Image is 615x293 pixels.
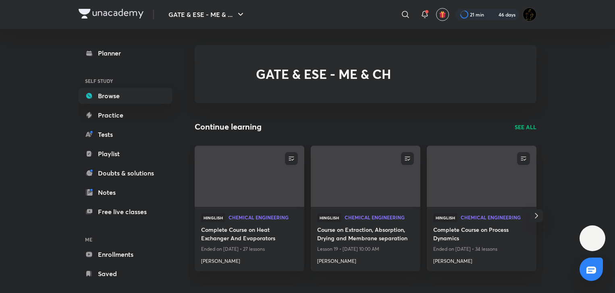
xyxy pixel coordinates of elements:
a: Chemical Engineering [229,215,298,221]
span: Hinglish [317,213,341,222]
a: Practice [79,107,172,123]
span: Hinglish [433,213,457,222]
span: Chemical Engineering [345,215,414,220]
img: streak [489,10,497,19]
a: [PERSON_NAME] [201,254,298,265]
img: new-thumbnail [426,145,537,207]
h6: SELF STUDY [79,74,172,88]
button: avatar [436,8,449,21]
a: Course on Extraction, Absorption, Drying and Membrane separation [317,225,414,244]
p: Lesson 19 • [DATE] 10:00 AM [317,244,414,254]
a: Playlist [79,146,172,162]
img: avatar [439,11,446,18]
h2: Continue learning [195,121,262,133]
button: GATE & ESE - ME & ... [164,6,250,23]
img: Company Logo [79,9,143,19]
a: [PERSON_NAME] [317,254,414,265]
a: Enrollments [79,246,172,262]
span: Chemical Engineering [461,215,530,220]
a: Chemical Engineering [345,215,414,221]
a: Chemical Engineering [461,215,530,221]
a: Free live classes [79,204,172,220]
img: Ranit Maity01 [523,8,536,21]
img: new-thumbnail [193,145,305,207]
a: Doubts & solutions [79,165,172,181]
span: Chemical Engineering [229,215,298,220]
img: GATE & ESE - ME & CH [214,61,240,87]
h6: ME [79,233,172,246]
a: Complete Course on Process Dynamics [433,225,530,244]
img: new-thumbnail [310,145,421,207]
a: new-thumbnail [195,146,304,207]
p: Ended on [DATE] • 34 lessons [433,244,530,254]
a: new-thumbnail [311,146,420,207]
a: Tests [79,126,172,142]
a: SEE ALL [515,123,536,131]
a: Company Logo [79,9,143,21]
a: Planner [79,45,172,61]
span: Hinglish [201,213,225,222]
p: Ended on [DATE] • 27 lessons [201,244,298,254]
a: Saved [79,266,172,282]
a: Notes [79,184,172,200]
img: ttu [588,233,597,243]
h2: GATE & ESE - ME & CH [256,66,391,82]
a: Complete Course on Heat Exchanger And Evaporators [201,225,298,244]
a: [PERSON_NAME] [433,254,530,265]
a: Browse [79,88,172,104]
a: new-thumbnail [427,146,536,207]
